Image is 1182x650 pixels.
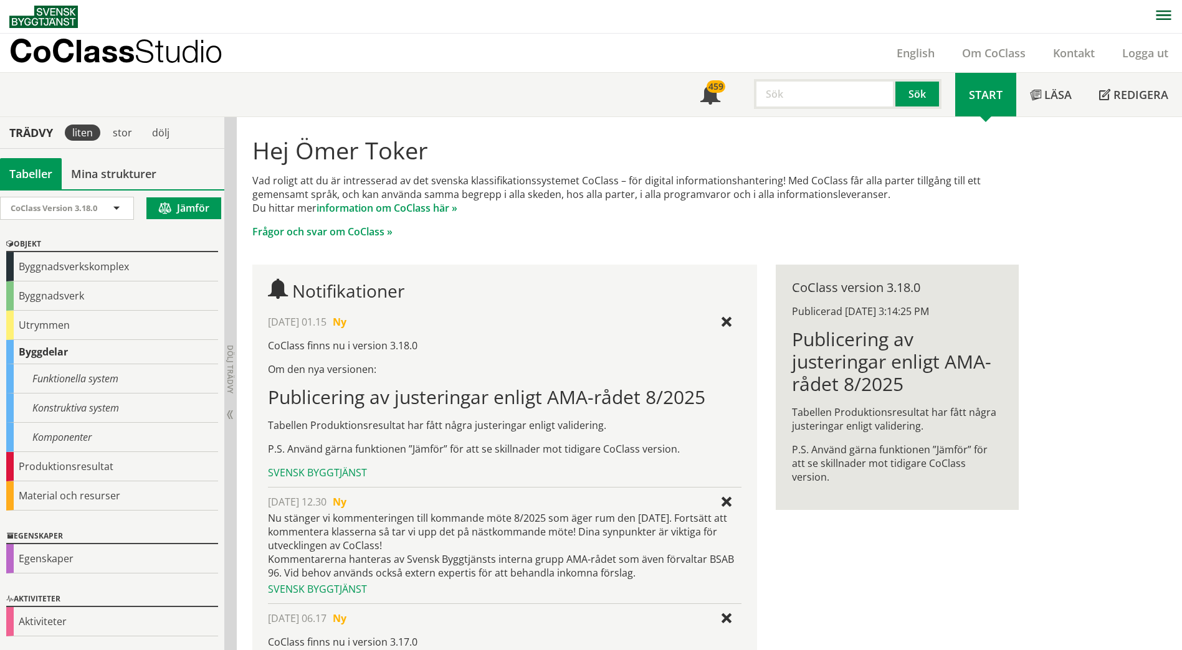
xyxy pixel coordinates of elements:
div: Nu stänger vi kommenteringen till kommande möte 8/2025 som äger rum den [DATE]. Fortsätt att komm... [268,511,741,580]
div: CoClass version 3.18.0 [792,281,1002,294]
div: Aktiviteter [6,607,218,636]
p: CoClass finns nu i version 3.17.0 [268,635,741,649]
div: Svensk Byggtjänst [268,582,741,596]
div: Produktionsresultat [6,452,218,481]
a: Start [955,73,1016,116]
div: Material och resurser [6,481,218,511]
span: Läsa [1044,87,1072,102]
span: [DATE] 12.30 [268,495,326,509]
span: CoClass Version 3.18.0 [11,202,97,214]
div: stor [105,125,140,141]
a: Frågor och svar om CoClass » [252,225,393,238]
span: Notifikationer [292,279,404,303]
div: Objekt [6,237,218,252]
div: Egenskaper [6,529,218,544]
div: Konstruktiva system [6,393,218,423]
span: Start [969,87,1003,102]
span: Ny [333,611,346,625]
div: Egenskaper [6,544,218,573]
button: Sök [895,79,941,109]
a: 459 [687,73,734,116]
p: Tabellen Produktionsresultat har fått några justeringar enligt validering. [792,405,1002,433]
button: Jämför [146,197,221,219]
span: Ny [333,315,346,329]
p: CoClass finns nu i version 3.18.0 [268,339,741,352]
div: Publicerad [DATE] 3:14:25 PM [792,304,1002,318]
div: liten [65,125,100,141]
a: Läsa [1016,73,1085,116]
a: information om CoClass här » [317,201,457,215]
input: Sök [754,79,895,109]
span: Notifikationer [700,86,720,106]
div: Byggnadsverkskomplex [6,252,218,281]
span: Dölj trädvy [225,345,236,393]
p: CoClass [9,44,222,58]
a: Logga ut [1108,45,1182,60]
h1: Hej Ömer Toker [252,136,1018,164]
h1: Publicering av justeringar enligt AMA-rådet 8/2025 [792,328,1002,395]
div: Aktiviteter [6,592,218,607]
a: Om CoClass [948,45,1039,60]
div: Funktionella system [6,364,218,393]
p: P.S. Använd gärna funktionen ”Jämför” för att se skillnader mot tidigare CoClass version. [268,442,741,456]
img: Svensk Byggtjänst [9,6,78,28]
div: Komponenter [6,423,218,452]
div: Svensk Byggtjänst [268,466,741,479]
a: Kontakt [1039,45,1108,60]
h1: Publicering av justeringar enligt AMA-rådet 8/2025 [268,386,741,408]
span: Studio [135,32,222,69]
span: Ny [333,495,346,509]
div: Byggdelar [6,340,218,364]
div: Trädvy [2,126,60,139]
span: [DATE] 06.17 [268,611,326,625]
div: Utrymmen [6,311,218,340]
a: Redigera [1085,73,1182,116]
span: [DATE] 01.15 [268,315,326,329]
p: Vad roligt att du är intresserad av det svenska klassifikationssystemet CoClass – för digital inf... [252,174,1018,215]
a: English [883,45,948,60]
div: dölj [145,125,177,141]
p: P.S. Använd gärna funktionen ”Jämför” för att se skillnader mot tidigare CoClass version. [792,443,1002,484]
a: CoClassStudio [9,34,249,72]
p: Om den nya versionen: [268,362,741,376]
div: 459 [707,80,725,93]
div: Byggnadsverk [6,281,218,311]
p: Tabellen Produktionsresultat har fått några justeringar enligt validering. [268,418,741,432]
a: Mina strukturer [62,158,166,189]
span: Redigera [1113,87,1168,102]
